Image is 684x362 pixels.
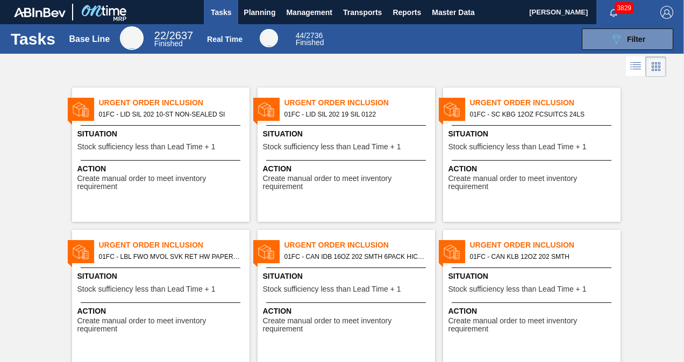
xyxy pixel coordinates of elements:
span: Urgent Order Inclusion [99,240,250,251]
span: Reports [393,6,421,19]
div: Base Line [154,31,193,47]
span: 01FC - CAN IDB 16OZ 202 SMTH 6PACK HICONE [284,251,426,263]
span: 01FC - LBL FWO MVOL SVK RET HW PAPER 1224 #4 [99,251,241,263]
span: Situation [77,128,247,140]
div: Real Time [207,35,243,44]
div: Base Line [69,34,110,44]
span: Urgent Order Inclusion [284,97,435,108]
div: Base Line [120,26,144,50]
span: Action [448,163,618,175]
span: 3829 [615,2,633,14]
img: status [444,244,460,260]
span: Action [263,163,432,175]
img: status [73,244,89,260]
div: Card Vision [646,56,666,77]
span: Transports [343,6,382,19]
span: Stock sufficiency less than Lead Time + 1 [263,143,401,151]
span: Planning [244,6,275,19]
span: Stock sufficiency less than Lead Time + 1 [448,143,587,151]
button: Filter [582,28,673,50]
img: status [258,244,274,260]
span: 01FC - SC KBG 12OZ FCSUITCS 24LS [470,108,612,120]
span: / 2637 [154,30,193,41]
span: Situation [263,128,432,140]
span: Action [77,163,247,175]
span: Finished [154,39,183,48]
img: status [73,102,89,118]
span: Filter [627,35,645,44]
span: Urgent Order Inclusion [284,240,435,251]
span: Stock sufficiency less than Lead Time + 1 [77,143,216,151]
span: Create manual order to meet inventory requirement [448,317,618,334]
span: Urgent Order Inclusion [99,97,250,108]
span: Create manual order to meet inventory requirement [263,317,432,334]
span: Action [448,306,618,317]
div: List Vision [626,56,646,77]
div: Real Time [296,32,324,46]
span: 01FC - CAN KLB 12OZ 202 SMTH [470,251,612,263]
button: Notifications [596,5,631,20]
span: Master Data [432,6,474,19]
img: status [258,102,274,118]
h1: Tasks [11,33,55,45]
span: Urgent Order Inclusion [470,240,621,251]
span: Create manual order to meet inventory requirement [77,317,247,334]
span: Stock sufficiency less than Lead Time + 1 [263,285,401,293]
span: Urgent Order Inclusion [470,97,621,108]
span: Situation [448,128,618,140]
span: Management [286,6,332,19]
span: 44 [296,31,304,40]
div: Real Time [260,29,278,47]
span: Action [263,306,432,317]
span: 01FC - LID SIL 202 10-ST NON-SEALED SI [99,108,241,120]
span: Situation [263,271,432,282]
img: TNhmsLtSVTkK8tSr43FrP2fwEKptu5GPRR3wAAAABJRU5ErkJggg== [14,8,66,17]
span: Situation [448,271,618,282]
img: Logout [660,6,673,19]
span: Tasks [209,6,233,19]
span: Finished [296,38,324,47]
span: Create manual order to meet inventory requirement [263,175,432,191]
span: / 2736 [296,31,323,40]
span: Stock sufficiency less than Lead Time + 1 [77,285,216,293]
span: 01FC - LID SIL 202 19 SIL 0122 [284,108,426,120]
span: Stock sufficiency less than Lead Time + 1 [448,285,587,293]
span: Situation [77,271,247,282]
span: Action [77,306,247,317]
span: Create manual order to meet inventory requirement [448,175,618,191]
span: 22 [154,30,166,41]
span: Create manual order to meet inventory requirement [77,175,247,191]
img: status [444,102,460,118]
